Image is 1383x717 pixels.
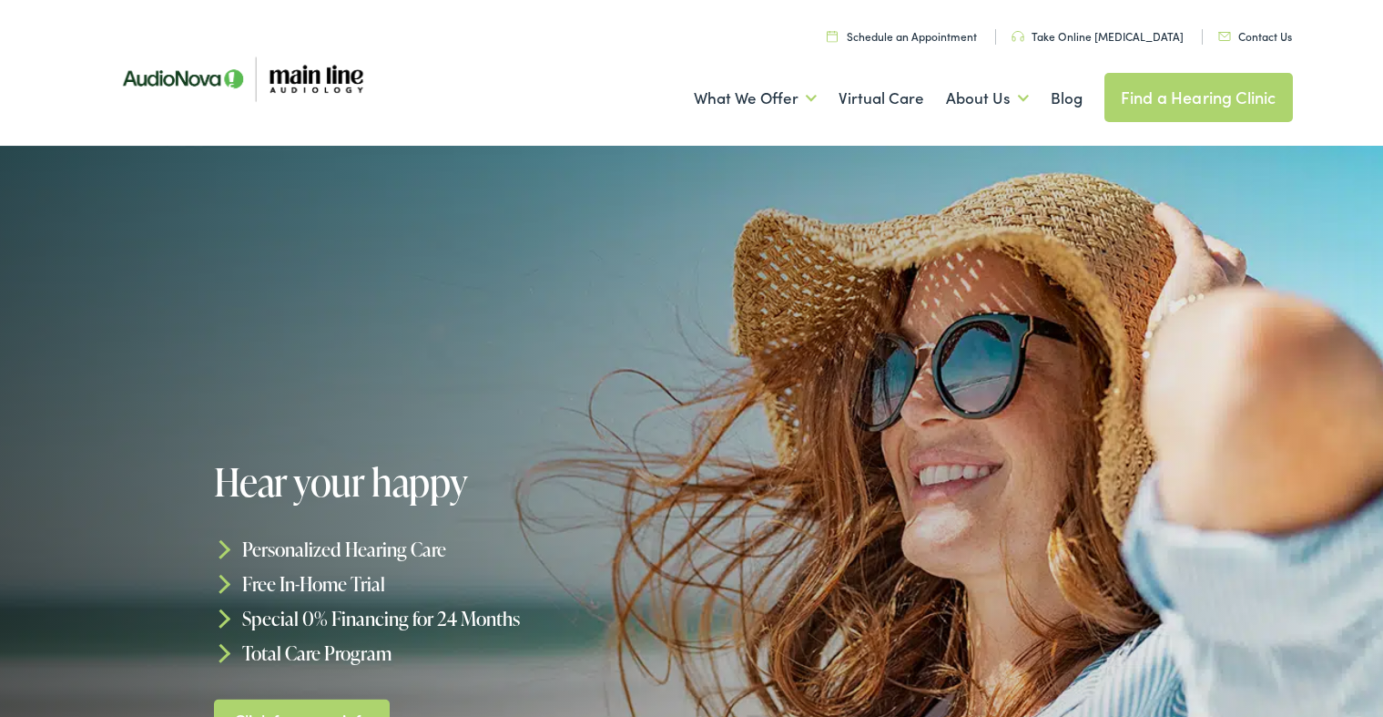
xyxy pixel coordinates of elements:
h1: Hear your happy [214,461,698,503]
a: Virtual Care [839,65,924,132]
a: Blog [1051,65,1083,132]
a: What We Offer [694,65,817,132]
li: Free In-Home Trial [214,567,698,601]
a: Find a Hearing Clinic [1104,73,1293,122]
img: utility icon [1218,32,1231,41]
img: utility icon [827,30,838,42]
img: utility icon [1012,31,1024,42]
li: Special 0% Financing for 24 Months [214,601,698,636]
a: Contact Us [1218,28,1292,44]
a: Take Online [MEDICAL_DATA] [1012,28,1184,44]
li: Personalized Hearing Care [214,532,698,567]
a: About Us [946,65,1029,132]
li: Total Care Program [214,635,698,670]
a: Schedule an Appointment [827,28,977,44]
